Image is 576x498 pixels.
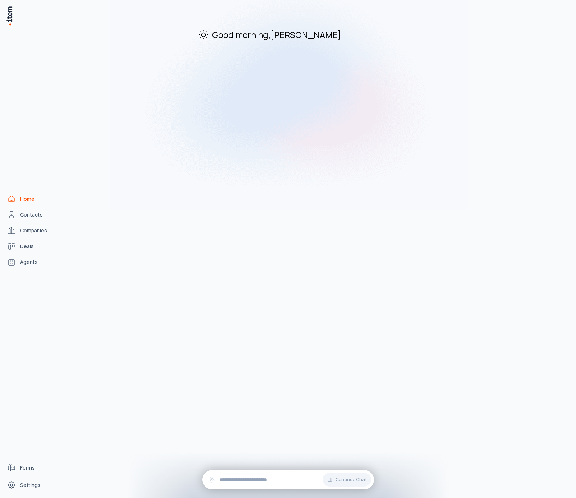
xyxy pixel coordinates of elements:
[20,464,35,471] span: Forms
[20,227,47,234] span: Companies
[4,192,59,206] a: Home
[4,208,59,222] a: Contacts
[336,477,367,483] span: Continue Chat
[20,481,41,489] span: Settings
[20,211,43,218] span: Contacts
[4,223,59,238] a: Companies
[4,255,59,269] a: Agents
[4,239,59,253] a: deals
[20,259,38,266] span: Agents
[20,195,34,203] span: Home
[6,6,13,26] img: Item Brain Logo
[323,473,371,487] button: Continue Chat
[4,478,59,492] a: Settings
[202,470,374,489] div: Continue Chat
[20,243,34,250] span: Deals
[198,29,439,41] h2: Good morning , [PERSON_NAME]
[4,461,59,475] a: Forms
